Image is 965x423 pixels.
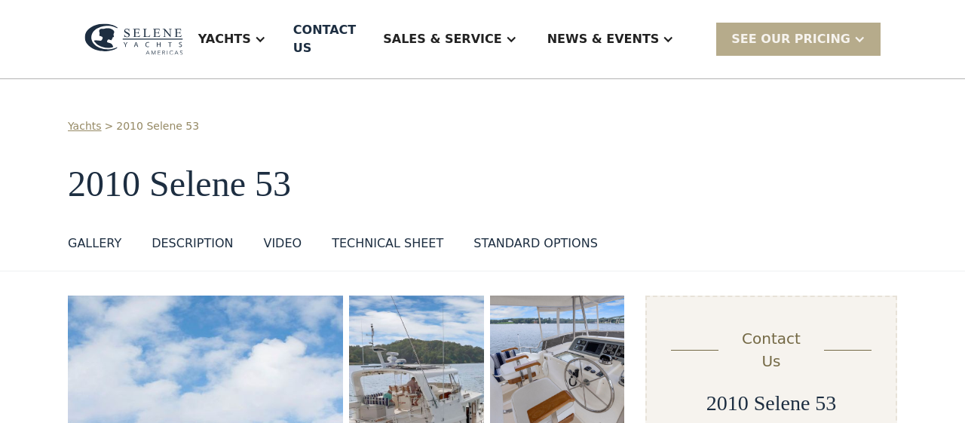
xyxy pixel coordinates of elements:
[532,9,690,69] div: News & EVENTS
[731,327,812,372] div: Contact Us
[332,234,443,253] div: TECHNICAL SHEET
[152,234,233,259] a: DESCRIPTION
[473,234,598,253] div: STANDARD OPTIONS
[706,391,837,416] h2: 2010 Selene 53
[68,164,897,204] h1: 2010 Selene 53
[383,30,501,48] div: Sales & Service
[84,23,183,56] img: logo
[116,118,199,134] a: 2010 Selene 53
[293,21,356,57] div: Contact US
[68,118,102,134] a: Yachts
[332,234,443,259] a: TECHNICAL SHEET
[183,9,281,69] div: Yachts
[263,234,302,259] a: VIDEO
[716,23,881,55] div: SEE Our Pricing
[68,234,121,259] a: GALLERY
[263,234,302,253] div: VIDEO
[198,30,251,48] div: Yachts
[105,118,114,134] div: >
[368,9,532,69] div: Sales & Service
[68,234,121,253] div: GALLERY
[473,234,598,259] a: STANDARD OPTIONS
[731,30,850,48] div: SEE Our Pricing
[152,234,233,253] div: DESCRIPTION
[547,30,660,48] div: News & EVENTS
